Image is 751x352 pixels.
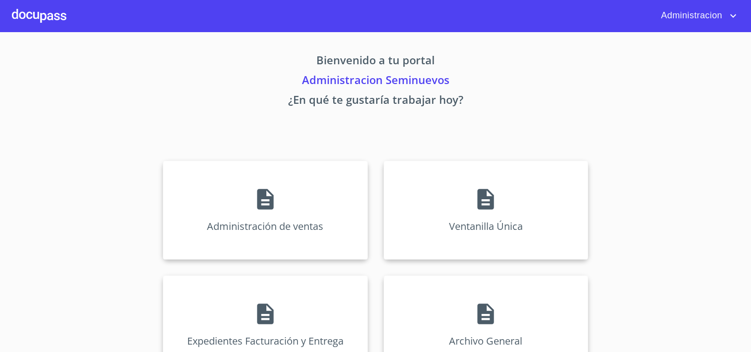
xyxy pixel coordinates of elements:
p: Archivo General [449,334,522,348]
p: ¿En qué te gustaría trabajar hoy? [71,91,681,111]
span: Administracion [653,8,727,24]
p: Ventanilla Única [449,220,523,233]
p: Administración de ventas [207,220,323,233]
button: account of current user [653,8,739,24]
p: Administracion Seminuevos [71,72,681,91]
p: Bienvenido a tu portal [71,52,681,72]
p: Expedientes Facturación y Entrega [187,334,344,348]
